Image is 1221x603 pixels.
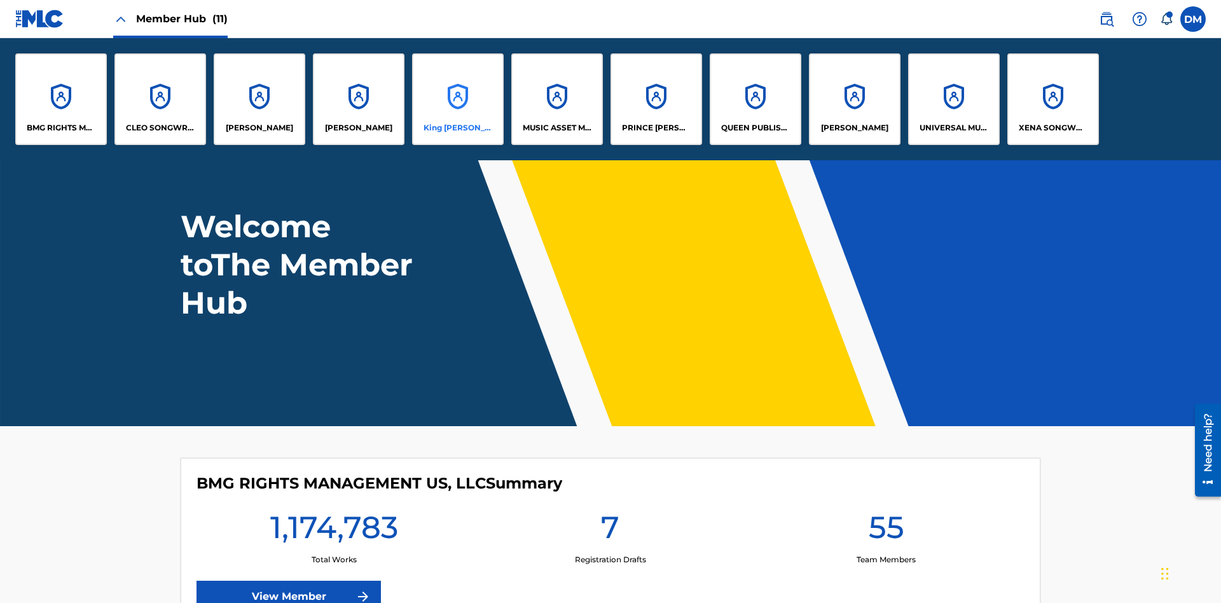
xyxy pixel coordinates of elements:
p: Registration Drafts [575,554,646,565]
h1: 1,174,783 [270,508,398,554]
a: AccountsBMG RIGHTS MANAGEMENT US, LLC [15,53,107,145]
p: BMG RIGHTS MANAGEMENT US, LLC [27,122,96,134]
h4: BMG RIGHTS MANAGEMENT US, LLC [197,474,562,493]
a: AccountsMUSIC ASSET MANAGEMENT (MAM) [511,53,603,145]
a: Public Search [1094,6,1119,32]
div: Drag [1161,555,1169,593]
img: Close [113,11,128,27]
a: AccountsUNIVERSAL MUSIC PUB GROUP [908,53,1000,145]
p: QUEEN PUBLISHA [721,122,790,134]
iframe: Resource Center [1185,399,1221,503]
h1: 7 [601,508,619,554]
div: Help [1127,6,1152,32]
p: ELVIS COSTELLO [226,122,293,134]
a: AccountsCLEO SONGWRITER [114,53,206,145]
p: CLEO SONGWRITER [126,122,195,134]
a: Accounts[PERSON_NAME] [809,53,900,145]
p: UNIVERSAL MUSIC PUB GROUP [920,122,989,134]
a: AccountsKing [PERSON_NAME] [412,53,504,145]
p: XENA SONGWRITER [1019,122,1088,134]
h1: 55 [869,508,904,554]
iframe: Chat Widget [1157,542,1221,603]
span: (11) [212,13,228,25]
p: MUSIC ASSET MANAGEMENT (MAM) [523,122,592,134]
div: User Menu [1180,6,1206,32]
a: AccountsPRINCE [PERSON_NAME] [610,53,702,145]
p: Total Works [312,554,357,565]
h1: Welcome to The Member Hub [181,207,418,322]
p: Team Members [857,554,916,565]
a: Accounts[PERSON_NAME] [313,53,404,145]
img: MLC Logo [15,10,64,28]
img: search [1099,11,1114,27]
p: PRINCE MCTESTERSON [622,122,691,134]
p: RONALD MCTESTERSON [821,122,888,134]
img: help [1132,11,1147,27]
p: King McTesterson [424,122,493,134]
a: AccountsQUEEN PUBLISHA [710,53,801,145]
span: Member Hub [136,11,228,26]
div: Notifications [1160,13,1173,25]
a: Accounts[PERSON_NAME] [214,53,305,145]
p: EYAMA MCSINGER [325,122,392,134]
a: AccountsXENA SONGWRITER [1007,53,1099,145]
